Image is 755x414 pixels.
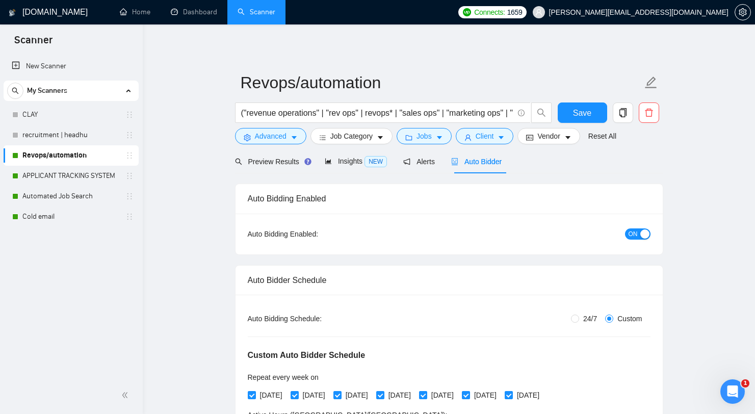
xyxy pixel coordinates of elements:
span: [DATE] [256,390,287,401]
span: Insights [325,157,387,165]
span: holder [125,151,134,160]
a: APPLICANT TRACKING SYSTEM [22,166,119,186]
span: setting [735,8,750,16]
button: delete [639,102,659,123]
span: Job Category [330,131,373,142]
span: [DATE] [427,390,458,401]
span: Custom [613,313,646,324]
span: holder [125,192,134,200]
button: settingAdvancedcaret-down [235,128,306,144]
span: caret-down [498,134,505,141]
a: recruitment | headhu [22,125,119,145]
span: delete [639,108,659,117]
div: Auto Bidding Enabled: [248,228,382,240]
span: 24/7 [579,313,601,324]
button: search [531,102,552,123]
span: holder [125,172,134,180]
span: folder [405,134,412,141]
span: double-left [121,390,132,400]
iframe: Intercom live chat [720,379,745,404]
input: Scanner name... [241,70,642,95]
a: CLAY [22,105,119,125]
span: Jobs [416,131,432,142]
span: user [535,9,542,16]
span: Connects: [474,7,505,18]
span: My Scanners [27,81,67,101]
span: setting [244,134,251,141]
a: Cold email [22,206,119,227]
a: homeHome [120,8,150,16]
span: Client [476,131,494,142]
span: search [235,158,242,165]
a: searchScanner [238,8,275,16]
button: search [7,83,23,99]
span: [DATE] [470,390,501,401]
h5: Custom Auto Bidder Schedule [248,349,366,361]
span: Scanner [6,33,61,54]
span: caret-down [291,134,298,141]
a: setting [735,8,751,16]
button: copy [613,102,633,123]
div: Auto Bidder Schedule [248,266,650,295]
span: holder [125,213,134,221]
span: notification [403,158,410,165]
a: Automated Job Search [22,186,119,206]
span: Advanced [255,131,287,142]
span: robot [451,158,458,165]
span: Alerts [403,158,435,166]
span: Auto Bidder [451,158,502,166]
span: search [532,108,551,117]
span: 1 [741,379,749,387]
span: ON [629,228,638,240]
span: info-circle [518,110,525,116]
div: Auto Bidding Schedule: [248,313,382,324]
span: idcard [526,134,533,141]
span: [DATE] [384,390,415,401]
span: [DATE] [513,390,543,401]
a: dashboardDashboard [171,8,217,16]
span: edit [644,76,658,89]
input: Search Freelance Jobs... [241,107,513,119]
button: userClientcaret-down [456,128,514,144]
span: Vendor [537,131,560,142]
span: bars [319,134,326,141]
img: upwork-logo.png [463,8,471,16]
button: folderJobscaret-down [397,128,452,144]
li: New Scanner [4,56,139,76]
button: Save [558,102,607,123]
a: New Scanner [12,56,131,76]
span: 1659 [507,7,523,18]
span: user [464,134,472,141]
span: area-chart [325,158,332,165]
div: Tooltip anchor [303,157,313,166]
span: caret-down [564,134,571,141]
span: caret-down [436,134,443,141]
span: Preview Results [235,158,308,166]
li: My Scanners [4,81,139,227]
span: [DATE] [342,390,372,401]
span: holder [125,131,134,139]
a: Reset All [588,131,616,142]
span: NEW [365,156,387,167]
span: search [8,87,23,94]
button: idcardVendorcaret-down [517,128,580,144]
span: caret-down [377,134,384,141]
button: barsJob Categorycaret-down [310,128,393,144]
span: holder [125,111,134,119]
img: logo [9,5,16,21]
div: Auto Bidding Enabled [248,184,650,213]
a: Revops/automation [22,145,119,166]
span: Repeat every week on [248,373,319,381]
button: setting [735,4,751,20]
span: [DATE] [299,390,329,401]
span: Save [573,107,591,119]
span: copy [613,108,633,117]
